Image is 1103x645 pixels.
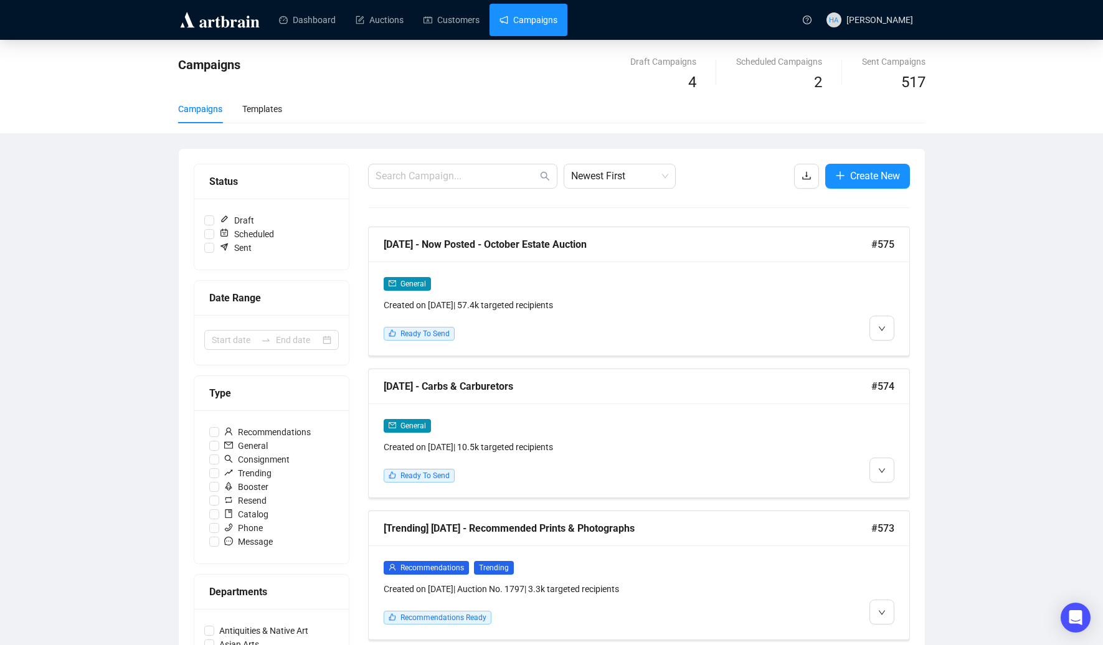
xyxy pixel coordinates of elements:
span: like [389,613,396,621]
span: retweet [224,496,233,504]
a: Dashboard [279,4,336,36]
span: Message [219,535,278,548]
div: Date Range [209,290,334,306]
span: General [219,439,273,453]
span: download [802,171,812,181]
span: Consignment [219,453,295,466]
span: swap-right [261,335,271,345]
span: Booster [219,480,273,494]
span: mail [389,421,396,429]
span: down [878,467,886,474]
a: [DATE] - Now Posted - October Estate Auction#575mailGeneralCreated on [DATE]| 57.4k targeted reci... [368,227,910,356]
span: #574 [871,379,894,394]
span: Recommendations [219,425,316,439]
div: Type [209,385,334,401]
span: 4 [688,73,696,91]
span: 2 [814,73,822,91]
span: Recommendations Ready [400,613,486,622]
div: Created on [DATE] | 10.5k targeted recipients [384,440,765,454]
span: Create New [850,168,900,184]
div: Sent Campaigns [862,55,925,68]
span: user [224,427,233,436]
span: message [224,537,233,545]
span: user [389,563,396,571]
span: search [224,454,233,463]
div: Created on [DATE] | 57.4k targeted recipients [384,298,765,312]
span: Recommendations [400,563,464,572]
div: [Trending] [DATE] - Recommended Prints & Photographs [384,520,871,536]
div: Campaigns [178,102,222,116]
span: Catalog [219,507,273,521]
span: like [389,471,396,479]
div: [DATE] - Now Posted - October Estate Auction [384,237,871,252]
span: down [878,325,886,332]
span: Trending [474,561,514,575]
span: search [540,171,550,181]
span: like [389,329,396,337]
div: [DATE] - Carbs & Carburetors [384,379,871,394]
div: Templates [242,102,282,116]
span: General [400,421,426,430]
a: [Trending] [DATE] - Recommended Prints & Photographs#573userRecommendationsTrendingCreated on [DA... [368,511,910,640]
span: Scheduled [214,227,279,241]
div: Departments [209,584,334,600]
span: 517 [901,73,925,91]
span: Ready To Send [400,471,450,480]
span: mail [389,280,396,287]
span: #575 [871,237,894,252]
span: book [224,509,233,518]
span: mail [224,441,233,450]
span: phone [224,523,233,532]
span: rise [224,468,233,477]
span: HA [829,14,838,26]
input: Start date [212,333,256,347]
a: Customers [424,4,480,36]
div: Open Intercom Messenger [1061,603,1091,633]
span: to [261,335,271,345]
span: Draft [214,214,259,227]
span: Sent [214,241,257,255]
div: Created on [DATE] | Auction No. 1797 | 3.3k targeted recipients [384,582,765,596]
div: Draft Campaigns [630,55,696,68]
span: General [400,280,426,288]
span: Resend [219,494,272,507]
span: Ready To Send [400,329,450,338]
a: Campaigns [499,4,557,36]
input: End date [276,333,320,347]
span: Campaigns [178,57,240,72]
span: Antiquities & Native Art [214,624,313,638]
span: Phone [219,521,268,535]
span: Newest First [571,164,668,188]
a: Auctions [356,4,404,36]
span: rocket [224,482,233,491]
span: #573 [871,520,894,536]
span: Trending [219,466,277,480]
img: logo [178,10,262,30]
a: [DATE] - Carbs & Carburetors#574mailGeneralCreated on [DATE]| 10.5k targeted recipientslikeReady ... [368,369,910,498]
span: down [878,609,886,616]
span: [PERSON_NAME] [846,15,913,25]
div: Status [209,174,334,189]
div: Scheduled Campaigns [736,55,822,68]
input: Search Campaign... [376,169,537,184]
span: plus [835,171,845,181]
span: question-circle [803,16,812,24]
button: Create New [825,164,910,189]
